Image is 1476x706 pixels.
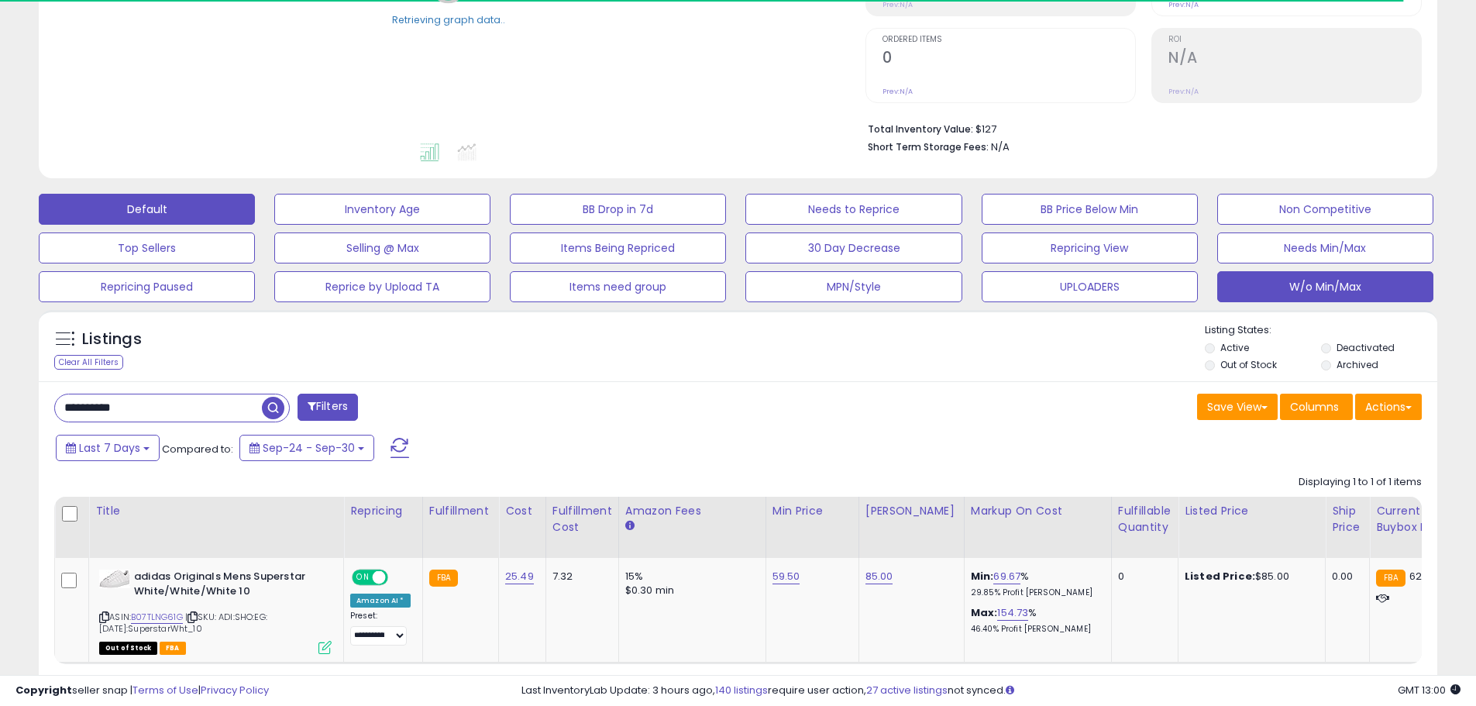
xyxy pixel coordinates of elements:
[298,394,358,421] button: Filters
[552,570,607,584] div: 7.32
[971,624,1099,635] p: 46.40% Profit [PERSON_NAME]
[510,271,726,302] button: Items need group
[386,571,411,584] span: OFF
[521,684,1461,698] div: Last InventoryLab Update: 3 hours ago, require user action, not synced.
[162,442,233,456] span: Compared to:
[1332,503,1363,536] div: Ship Price
[745,271,962,302] button: MPN/Style
[15,684,269,698] div: seller snap | |
[274,232,490,263] button: Selling @ Max
[866,683,948,697] a: 27 active listings
[353,571,373,584] span: ON
[1185,569,1255,584] b: Listed Price:
[56,435,160,461] button: Last 7 Days
[505,569,534,584] a: 25.49
[1220,341,1249,354] label: Active
[99,642,157,655] span: All listings that are currently out of stock and unavailable for purchase on Amazon
[772,569,800,584] a: 59.50
[1299,475,1422,490] div: Displaying 1 to 1 of 1 items
[15,683,72,697] strong: Copyright
[274,194,490,225] button: Inventory Age
[392,12,505,26] div: Retrieving graph data..
[625,584,754,598] div: $0.30 min
[99,570,130,588] img: 31J93BEStOL._SL40_.jpg
[350,611,411,646] div: Preset:
[971,503,1105,519] div: Markup on Cost
[1398,683,1461,697] span: 2025-10-8 13:00 GMT
[625,570,754,584] div: 15%
[39,232,255,263] button: Top Sellers
[982,232,1198,263] button: Repricing View
[971,569,994,584] b: Min:
[134,570,322,602] b: adidas Originals Mens Superstar White/White/White 10
[1185,570,1313,584] div: $85.00
[510,232,726,263] button: Items Being Repriced
[1205,323,1437,338] p: Listing States:
[429,570,458,587] small: FBA
[1355,394,1422,420] button: Actions
[971,570,1099,598] div: %
[1168,49,1421,70] h2: N/A
[993,569,1020,584] a: 69.67
[160,642,186,655] span: FBA
[991,139,1010,154] span: N/A
[625,503,759,519] div: Amazon Fees
[350,503,416,519] div: Repricing
[625,519,635,533] small: Amazon Fees.
[1217,271,1433,302] button: W/o Min/Max
[971,606,1099,635] div: %
[868,119,1410,137] li: $127
[971,605,998,620] b: Max:
[1197,394,1278,420] button: Save View
[131,611,183,624] a: B07TLNG61G
[239,435,374,461] button: Sep-24 - Sep-30
[982,194,1198,225] button: BB Price Below Min
[505,503,539,519] div: Cost
[982,271,1198,302] button: UPLOADERS
[865,569,893,584] a: 85.00
[868,122,973,136] b: Total Inventory Value:
[971,587,1099,598] p: 29.85% Profit [PERSON_NAME]
[964,497,1111,558] th: The percentage added to the cost of goods (COGS) that forms the calculator for Min & Max prices.
[1185,503,1319,519] div: Listed Price
[350,594,411,608] div: Amazon AI *
[1290,399,1339,415] span: Columns
[883,87,913,96] small: Prev: N/A
[1376,570,1405,587] small: FBA
[1332,570,1357,584] div: 0.00
[1337,358,1378,371] label: Archived
[39,271,255,302] button: Repricing Paused
[82,329,142,350] h5: Listings
[54,355,123,370] div: Clear All Filters
[95,503,337,519] div: Title
[1168,36,1421,44] span: ROI
[274,271,490,302] button: Reprice by Upload TA
[1118,503,1172,536] div: Fulfillable Quantity
[1376,503,1456,536] div: Current Buybox Price
[552,503,612,536] div: Fulfillment Cost
[883,36,1135,44] span: Ordered Items
[1337,341,1395,354] label: Deactivated
[263,440,355,456] span: Sep-24 - Sep-30
[772,503,852,519] div: Min Price
[715,683,768,697] a: 140 listings
[429,503,492,519] div: Fulfillment
[39,194,255,225] button: Default
[201,683,269,697] a: Privacy Policy
[99,570,332,653] div: ASIN:
[1217,194,1433,225] button: Non Competitive
[883,49,1135,70] h2: 0
[745,194,962,225] button: Needs to Reprice
[865,503,958,519] div: [PERSON_NAME]
[132,683,198,697] a: Terms of Use
[868,140,989,153] b: Short Term Storage Fees:
[99,611,267,634] span: | SKU: ADI:SHO:EG:[DATE]:SuperstarWht_10
[1168,87,1199,96] small: Prev: N/A
[997,605,1028,621] a: 154.73
[1217,232,1433,263] button: Needs Min/Max
[1409,569,1437,584] span: 62.66
[79,440,140,456] span: Last 7 Days
[1220,358,1277,371] label: Out of Stock
[1118,570,1166,584] div: 0
[1280,394,1353,420] button: Columns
